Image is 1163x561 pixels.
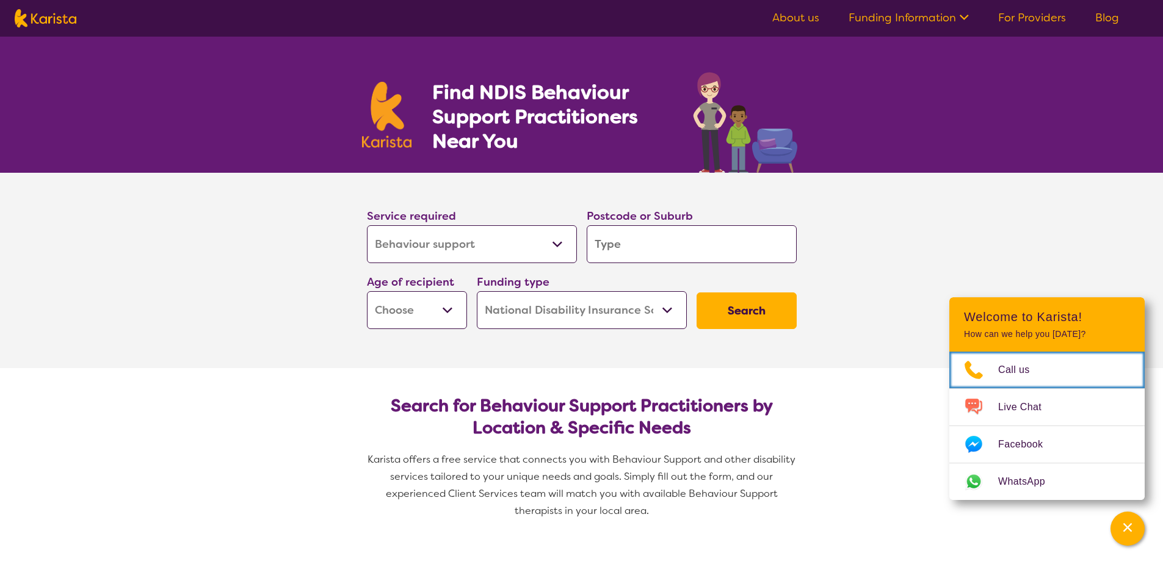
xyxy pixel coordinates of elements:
input: Type [587,225,797,263]
label: Service required [367,209,456,223]
ul: Choose channel [949,352,1145,500]
img: Karista logo [362,82,412,148]
h2: Search for Behaviour Support Practitioners by Location & Specific Needs [377,395,787,439]
div: Channel Menu [949,297,1145,500]
span: Facebook [998,435,1057,454]
label: Age of recipient [367,275,454,289]
label: Postcode or Suburb [587,209,693,223]
a: Blog [1095,10,1119,25]
img: behaviour-support [690,66,802,173]
a: About us [772,10,819,25]
button: Channel Menu [1110,512,1145,546]
label: Funding type [477,275,549,289]
span: WhatsApp [998,472,1060,491]
img: Karista logo [15,9,76,27]
h1: Find NDIS Behaviour Support Practitioners Near You [432,80,668,153]
span: Call us [998,361,1045,379]
p: Karista offers a free service that connects you with Behaviour Support and other disability servi... [362,451,802,519]
a: Funding Information [849,10,969,25]
a: For Providers [998,10,1066,25]
p: How can we help you [DATE]? [964,329,1130,339]
button: Search [697,292,797,329]
h2: Welcome to Karista! [964,309,1130,324]
span: Live Chat [998,398,1056,416]
a: Web link opens in a new tab. [949,463,1145,500]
